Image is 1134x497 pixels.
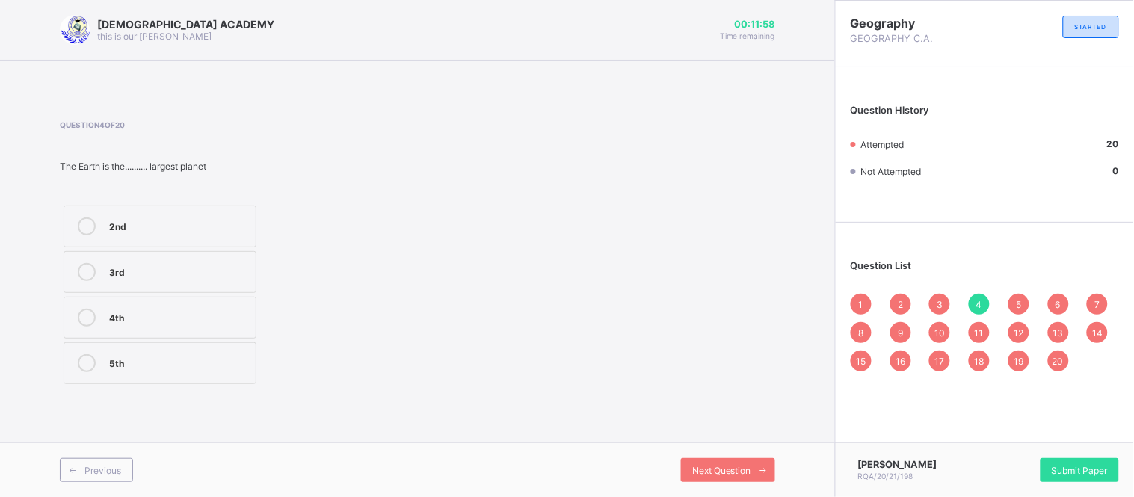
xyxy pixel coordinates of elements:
[60,120,394,129] span: Question 4 of 20
[1075,23,1107,31] span: STARTED
[851,16,985,31] span: Geography
[851,105,929,116] span: Question History
[975,356,984,367] span: 18
[720,31,775,40] span: Time remaining
[975,327,984,339] span: 11
[859,299,863,310] span: 1
[858,472,913,481] span: RQA/20/21/198
[1053,327,1064,339] span: 13
[898,327,903,339] span: 9
[934,327,945,339] span: 10
[692,465,751,476] span: Next Question
[1056,299,1061,310] span: 6
[896,356,905,367] span: 16
[97,18,274,31] span: [DEMOGRAPHIC_DATA] ACADEMY
[851,260,912,271] span: Question List
[935,356,945,367] span: 17
[1014,356,1023,367] span: 19
[858,459,937,470] span: [PERSON_NAME]
[860,166,921,177] span: Not Attempted
[860,139,904,150] span: Attempted
[898,299,903,310] span: 2
[1014,327,1023,339] span: 12
[857,356,866,367] span: 15
[60,161,394,172] p: The Earth is the.......... largest planet
[859,327,864,339] span: 8
[937,299,943,310] span: 3
[1095,299,1100,310] span: 7
[109,309,248,324] div: 4th
[851,33,985,44] span: GEOGRAPHY C.A.
[1052,465,1108,476] span: Submit Paper
[1092,327,1103,339] span: 14
[1113,165,1119,176] b: 0
[109,217,248,232] div: 2nd
[1053,356,1064,367] span: 20
[97,31,212,42] span: this is our [PERSON_NAME]
[976,299,982,310] span: 4
[84,465,121,476] span: Previous
[1016,299,1021,310] span: 5
[1107,138,1119,149] b: 20
[109,263,248,278] div: 3rd
[109,354,248,369] div: 5th
[720,19,775,30] span: 00:11:58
